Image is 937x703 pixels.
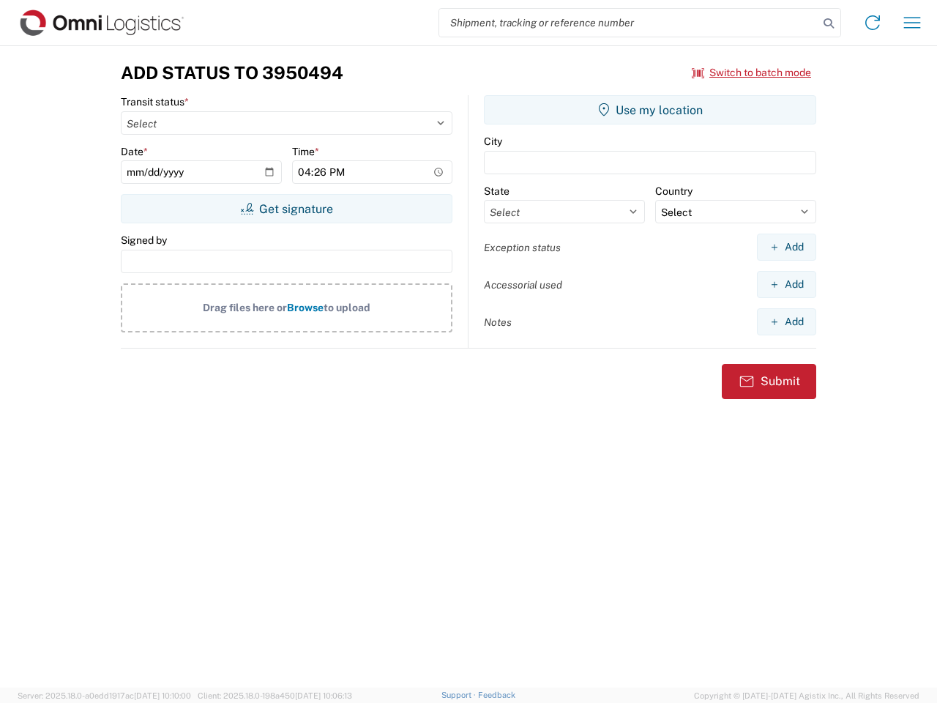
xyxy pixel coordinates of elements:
[694,689,919,702] span: Copyright © [DATE]-[DATE] Agistix Inc., All Rights Reserved
[121,234,167,247] label: Signed by
[134,691,191,700] span: [DATE] 10:10:00
[484,135,502,148] label: City
[757,234,816,261] button: Add
[18,691,191,700] span: Server: 2025.18.0-a0edd1917ac
[484,185,509,198] label: State
[484,316,512,329] label: Notes
[121,194,452,223] button: Get signature
[722,364,816,399] button: Submit
[295,691,352,700] span: [DATE] 10:06:13
[478,691,515,699] a: Feedback
[757,271,816,298] button: Add
[484,278,562,291] label: Accessorial used
[287,302,324,313] span: Browse
[324,302,370,313] span: to upload
[439,9,818,37] input: Shipment, tracking or reference number
[484,95,816,124] button: Use my location
[441,691,478,699] a: Support
[121,95,189,108] label: Transit status
[692,61,811,85] button: Switch to batch mode
[292,145,319,158] label: Time
[121,145,148,158] label: Date
[121,62,343,83] h3: Add Status to 3950494
[655,185,693,198] label: Country
[198,691,352,700] span: Client: 2025.18.0-198a450
[484,241,561,254] label: Exception status
[757,308,816,335] button: Add
[203,302,287,313] span: Drag files here or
